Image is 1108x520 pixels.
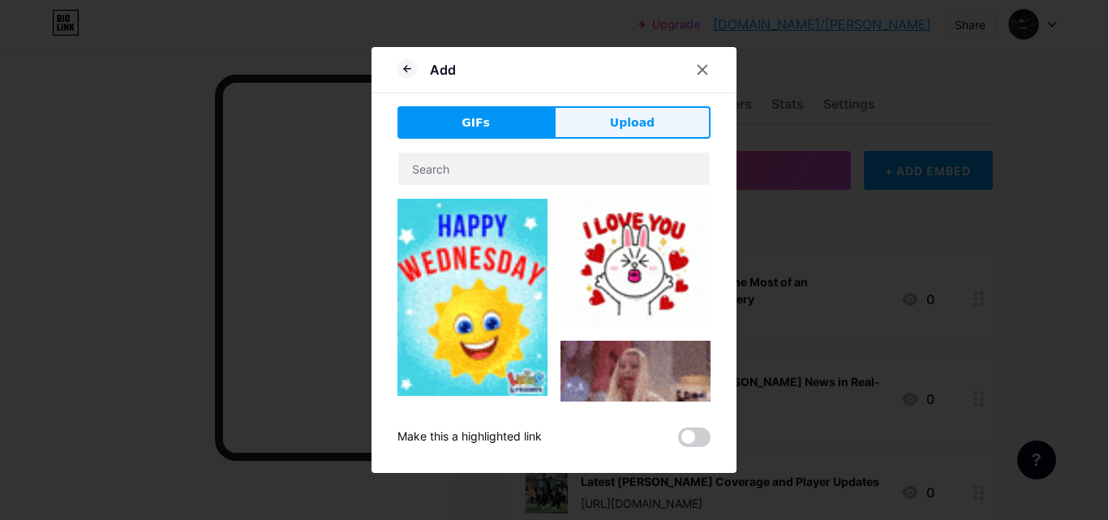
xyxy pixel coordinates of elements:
img: Gihpy [397,199,548,396]
img: Gihpy [560,199,711,328]
img: Gihpy [560,341,711,465]
div: Make this a highlighted link [397,428,542,447]
div: Add [430,60,456,80]
span: Upload [610,114,655,131]
button: Upload [554,106,711,139]
button: GIFs [397,106,554,139]
span: GIFs [462,114,490,131]
input: Search [398,153,710,185]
